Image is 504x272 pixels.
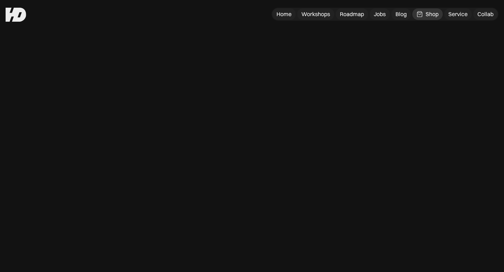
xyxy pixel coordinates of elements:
div: Workshops [301,10,330,18]
div: Jobs [374,10,386,18]
div: Shop [426,10,439,18]
div: Roadmap [340,10,364,18]
a: Home [272,8,296,20]
a: Blog [391,8,411,20]
a: Shop [412,8,443,20]
a: Jobs [370,8,390,20]
a: Roadmap [336,8,368,20]
a: Service [444,8,472,20]
div: Blog [395,10,407,18]
div: Home [276,10,292,18]
a: Workshops [297,8,334,20]
div: Collab [477,10,493,18]
div: Service [448,10,468,18]
a: Collab [473,8,498,20]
